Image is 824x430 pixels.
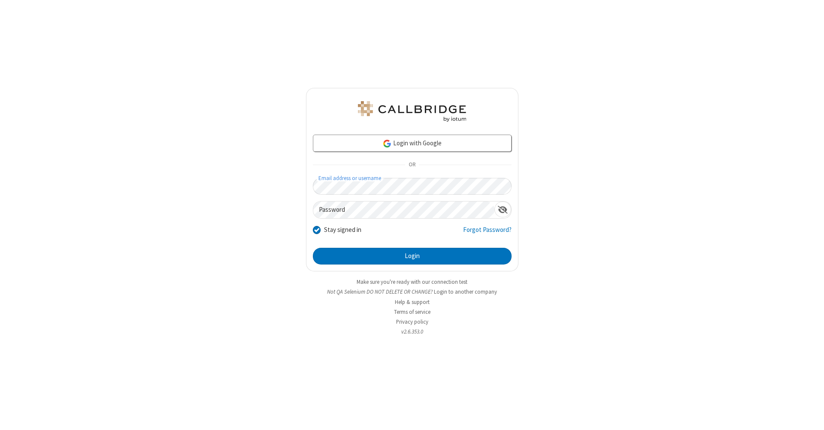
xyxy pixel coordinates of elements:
img: google-icon.png [382,139,392,148]
a: Terms of service [394,308,430,316]
a: Login with Google [313,135,512,152]
a: Forgot Password? [463,225,512,241]
img: QA Selenium DO NOT DELETE OR CHANGE [356,101,468,122]
button: Login [313,248,512,265]
li: v2.6.353.0 [306,328,518,336]
div: Show password [494,201,511,217]
a: Make sure you're ready with our connection test [357,278,467,286]
label: Stay signed in [324,225,361,235]
li: Not QA Selenium DO NOT DELETE OR CHANGE? [306,288,518,296]
a: Privacy policy [396,318,428,325]
button: Login to another company [434,288,497,296]
span: OR [405,159,419,171]
input: Email address or username [313,178,512,195]
input: Password [313,201,494,218]
a: Help & support [395,298,430,306]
